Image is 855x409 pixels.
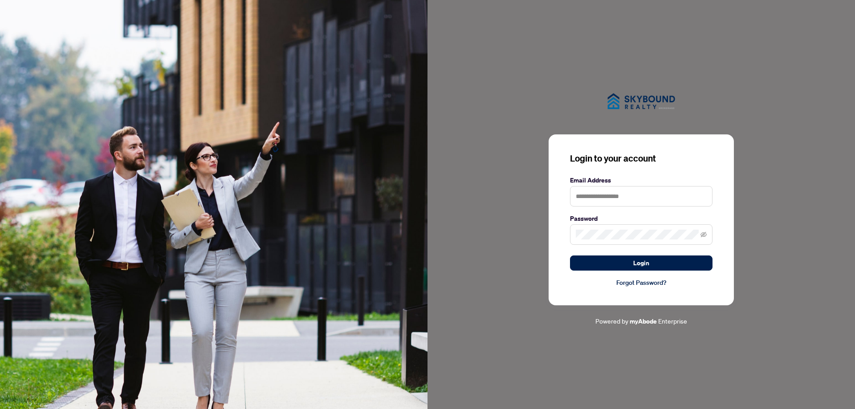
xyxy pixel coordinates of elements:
[595,317,628,325] span: Powered by
[700,231,707,238] span: eye-invisible
[570,175,712,185] label: Email Address
[570,255,712,271] button: Login
[570,152,712,165] h3: Login to your account
[570,214,712,223] label: Password
[630,316,657,326] a: myAbode
[570,278,712,288] a: Forgot Password?
[658,317,687,325] span: Enterprise
[597,83,686,120] img: ma-logo
[633,256,649,270] span: Login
